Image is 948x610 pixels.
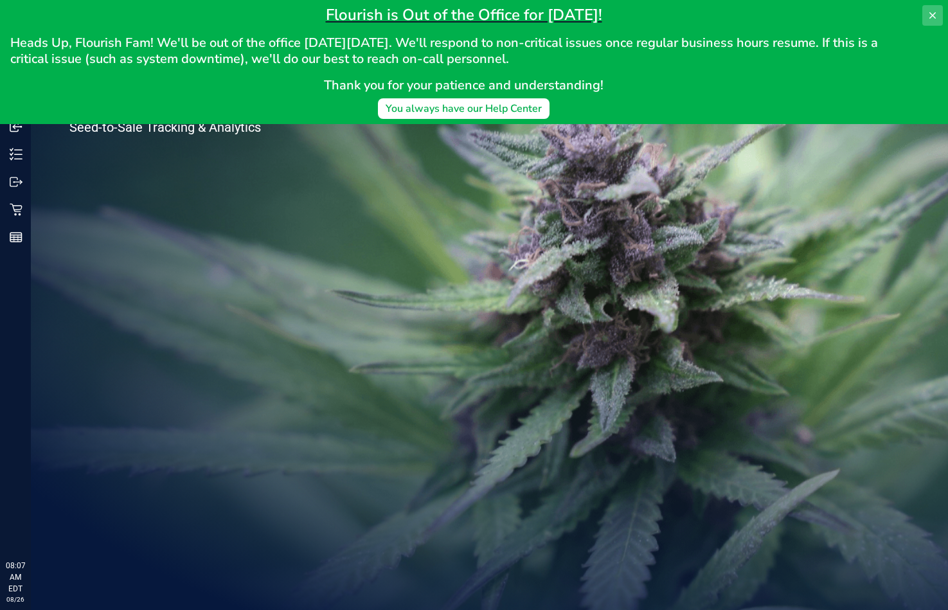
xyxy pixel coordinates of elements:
[10,231,22,244] inline-svg: Reports
[10,120,22,133] inline-svg: Inbound
[10,203,22,216] inline-svg: Retail
[6,560,25,595] p: 08:07 AM EDT
[69,121,314,134] p: Seed-to-Sale Tracking & Analytics
[10,34,881,67] span: Heads Up, Flourish Fam! We'll be out of the office [DATE][DATE]. We'll respond to non-critical is...
[386,101,542,116] div: You always have our Help Center
[324,76,604,94] span: Thank you for your patience and understanding!
[6,595,25,604] p: 08/26
[10,148,22,161] inline-svg: Inventory
[10,175,22,188] inline-svg: Outbound
[326,4,602,25] span: Flourish is Out of the Office for [DATE]!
